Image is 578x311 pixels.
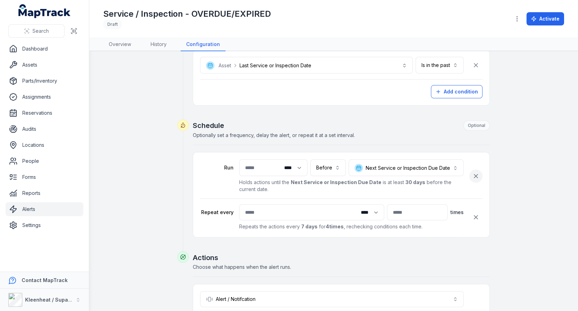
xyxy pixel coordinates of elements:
a: MapTrack [18,4,71,18]
div: Draft [103,20,122,29]
a: Overview [103,38,137,51]
span: times [450,209,464,216]
strong: 30 days [405,179,425,185]
button: Activate [526,12,564,25]
label: Run [200,164,234,171]
span: Search [32,28,49,35]
button: Search [8,24,64,38]
strong: Next Service or Inspection Due Date [291,179,381,185]
button: Before [310,159,346,176]
button: Alert / Notifcation [200,291,464,307]
a: Reservations [6,106,83,120]
a: Locations [6,138,83,152]
a: Assets [6,58,83,72]
a: History [145,38,172,51]
a: Reports [6,186,83,200]
a: Alerts [6,202,83,216]
button: Add condition [431,85,482,98]
p: Repeats the actions every for , rechecking conditions each time. [239,223,464,230]
a: People [6,154,83,168]
strong: Kleenheat / Supagas [25,297,77,303]
p: Holds actions until the is at least before the current date. [239,179,464,193]
a: Assignments [6,90,83,104]
strong: Contact MapTrack [22,277,68,283]
button: Is in the past [416,57,464,74]
a: Forms [6,170,83,184]
strong: 7 days [301,223,318,229]
h2: Actions [193,253,490,263]
a: Audits [6,122,83,136]
span: Optionally set a frequency, delay the alert, or repeat it at a set interval. [193,132,355,138]
div: Optional [463,120,490,131]
button: Next Service or Inspection Due Date [349,159,464,176]
a: Configuration [181,38,226,51]
a: Dashboard [6,42,83,56]
a: Parts/Inventory [6,74,83,88]
a: Settings [6,218,83,232]
button: AssetLast Service or Inspection Date [200,57,413,74]
strong: 4 times [326,223,344,229]
span: Choose what happens when the alert runs. [193,264,291,270]
label: Repeat every [200,209,234,216]
h2: Schedule [193,120,490,131]
h1: Service / Inspection - OVERDUE/EXPIRED [103,8,271,20]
